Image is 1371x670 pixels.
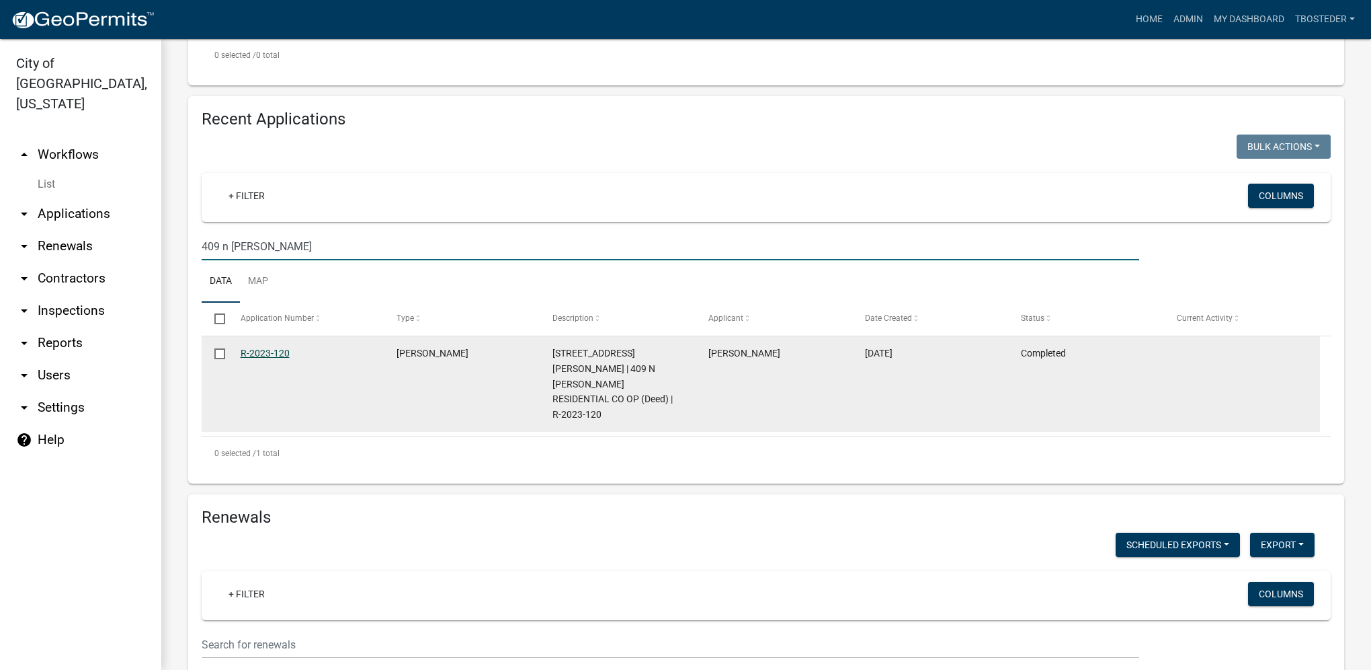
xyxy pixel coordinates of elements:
[202,631,1139,659] input: Search for renewals
[16,206,32,222] i: arrow_drop_down
[865,348,892,359] span: 02/23/2023
[214,50,256,60] span: 0 selected /
[708,313,743,323] span: Applicant
[202,303,227,335] datatable-header-cell: Select
[1248,184,1314,208] button: Columns
[218,582,276,606] a: + Filter
[1237,135,1331,159] button: Bulk Actions
[1130,7,1168,32] a: Home
[1021,348,1066,359] span: Completed
[202,110,1331,129] h4: Recent Applications
[552,313,593,323] span: Description
[1168,7,1208,32] a: Admin
[241,313,314,323] span: Application Number
[227,303,383,335] datatable-header-cell: Application Number
[708,348,780,359] span: Mason Ouderkirk
[540,303,696,335] datatable-header-cell: Description
[1116,533,1240,557] button: Scheduled Exports
[16,238,32,254] i: arrow_drop_down
[16,335,32,351] i: arrow_drop_down
[16,367,32,383] i: arrow_drop_down
[202,260,240,303] a: Data
[16,432,32,448] i: help
[240,260,276,303] a: Map
[397,348,468,359] span: Rental Registration
[1290,7,1360,32] a: tbosteder
[202,508,1331,527] h4: Renewals
[384,303,540,335] datatable-header-cell: Type
[16,270,32,287] i: arrow_drop_down
[241,348,290,359] a: R-2023-120
[1008,303,1164,335] datatable-header-cell: Status
[16,400,32,416] i: arrow_drop_down
[1248,582,1314,606] button: Columns
[16,303,32,319] i: arrow_drop_down
[202,437,1331,470] div: 1 total
[202,233,1139,260] input: Search for applications
[218,184,276,208] a: + Filter
[851,303,1007,335] datatable-header-cell: Date Created
[1208,7,1290,32] a: My Dashboard
[1021,313,1044,323] span: Status
[552,348,673,420] span: 409 N HOWARD ST | 409 N HOWARD RESIDENTIAL CO OP (Deed) | R-2023-120
[696,303,851,335] datatable-header-cell: Applicant
[202,38,1331,72] div: 0 total
[1164,303,1320,335] datatable-header-cell: Current Activity
[214,449,256,458] span: 0 selected /
[1177,313,1233,323] span: Current Activity
[1250,533,1315,557] button: Export
[397,313,414,323] span: Type
[865,313,912,323] span: Date Created
[16,147,32,163] i: arrow_drop_up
